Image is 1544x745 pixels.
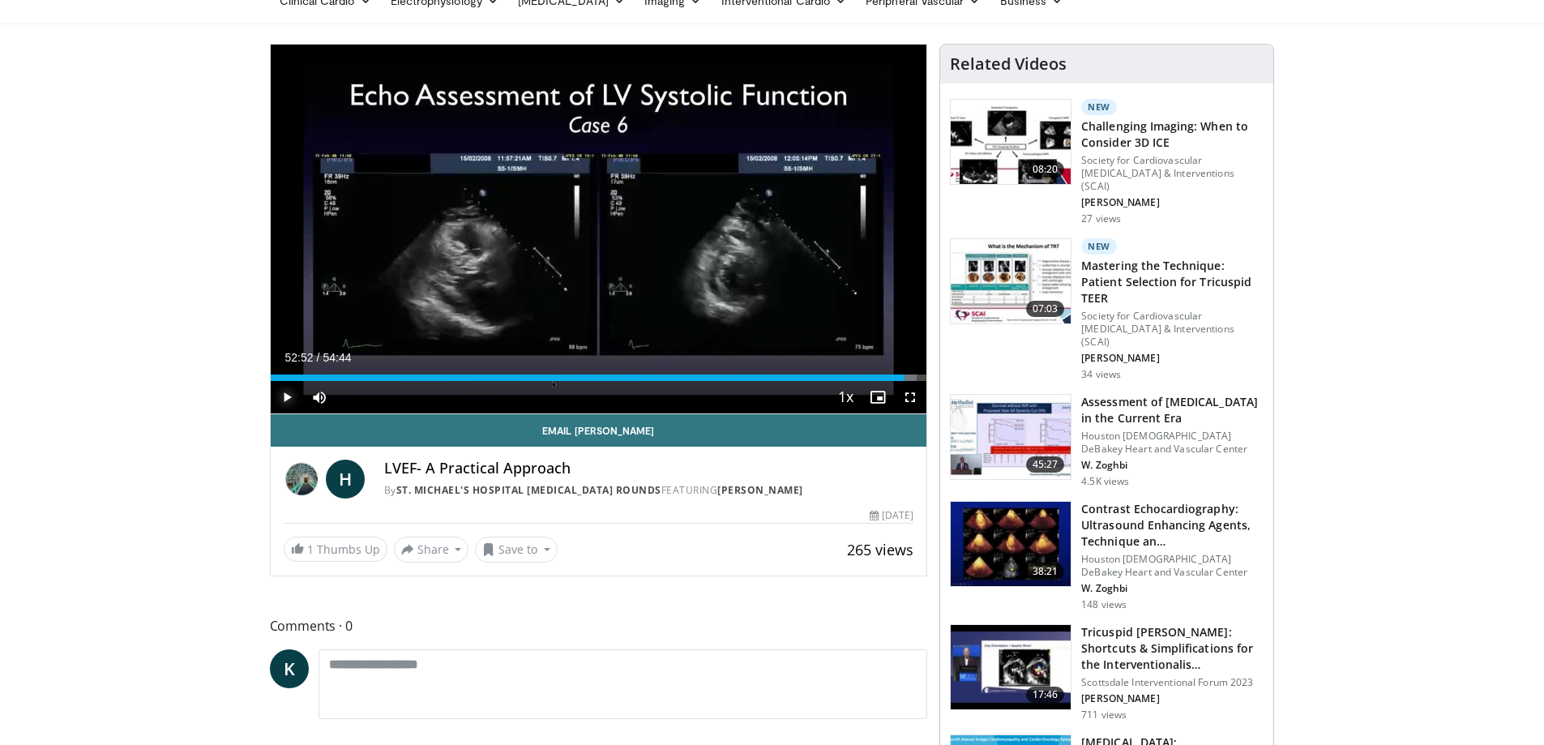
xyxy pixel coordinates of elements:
[394,537,469,563] button: Share
[271,381,303,413] button: Play
[950,394,1264,488] a: 45:27 Assessment of [MEDICAL_DATA] in the Current Era Houston [DEMOGRAPHIC_DATA] DeBakey Heart an...
[950,54,1067,74] h4: Related Videos
[870,508,913,523] div: [DATE]
[1081,118,1264,151] h3: Challenging Imaging: When to Consider 3D ICE
[1081,475,1129,488] p: 4.5K views
[270,615,928,636] span: Comments 0
[284,537,387,562] a: 1 Thumbs Up
[1081,501,1264,550] h3: Contrast Echocardiography: Ultrasound Enhancing Agents, Technique an…
[271,414,927,447] a: Email [PERSON_NAME]
[384,483,913,498] div: By FEATURING
[1081,99,1117,115] p: New
[1081,394,1264,426] h3: Assessment of [MEDICAL_DATA] in the Current Era
[271,375,927,381] div: Progress Bar
[1081,430,1264,456] p: Houston [DEMOGRAPHIC_DATA] DeBakey Heart and Vascular Center
[950,99,1264,225] a: 08:20 New Challenging Imaging: When to Consider 3D ICE Society for Cardiovascular [MEDICAL_DATA] ...
[1081,709,1127,721] p: 711 views
[1026,301,1065,317] span: 07:03
[1081,692,1264,705] p: [PERSON_NAME]
[285,351,314,364] span: 52:52
[950,501,1264,611] a: 38:21 Contrast Echocardiography: Ultrasound Enhancing Agents, Technique an… Houston [DEMOGRAPHIC_...
[1081,368,1121,381] p: 34 views
[950,238,1264,381] a: 07:03 New Mastering the Technique: Patient Selection for Tricuspid TEER Society for Cardiovascula...
[1026,161,1065,178] span: 08:20
[1081,196,1264,209] p: [PERSON_NAME]
[950,624,1264,721] a: 17:46 Tricuspid [PERSON_NAME]: Shortcuts & Simplifications for the Interventionalis… Scottsdale I...
[303,381,336,413] button: Mute
[326,460,365,499] a: H
[1081,258,1264,306] h3: Mastering the Technique: Patient Selection for Tricuspid TEER
[1081,553,1264,579] p: Houston [DEMOGRAPHIC_DATA] DeBakey Heart and Vascular Center
[894,381,926,413] button: Fullscreen
[951,395,1071,479] img: 92baea2f-626a-4859-8e8f-376559bb4018.150x105_q85_crop-smart_upscale.jpg
[951,502,1071,586] img: bcbb64f0-72f8-466e-a5c9-6f5eeb27b118.150x105_q85_crop-smart_upscale.jpg
[951,100,1071,184] img: 1a6e1cea-8ebc-4860-8875-cc1faa034add.150x105_q85_crop-smart_upscale.jpg
[862,381,894,413] button: Enable picture-in-picture mode
[847,540,913,559] span: 265 views
[1081,582,1264,595] p: W. Zoghbi
[317,351,320,364] span: /
[1081,352,1264,365] p: [PERSON_NAME]
[951,239,1071,323] img: 47e2ecf0-ee3f-4e66-94ec-36b848c19fd4.150x105_q85_crop-smart_upscale.jpg
[307,542,314,557] span: 1
[384,460,913,477] h4: LVEF- A Practical Approach
[1081,212,1121,225] p: 27 views
[1081,238,1117,255] p: New
[1026,563,1065,580] span: 38:21
[396,483,661,497] a: St. Michael's Hospital [MEDICAL_DATA] Rounds
[284,460,319,499] img: St. Michael's Hospital Echocardiogram Rounds
[1081,676,1264,689] p: Scottsdale Interventional Forum 2023
[475,537,558,563] button: Save to
[271,45,927,414] video-js: Video Player
[1081,624,1264,673] h3: Tricuspid [PERSON_NAME]: Shortcuts & Simplifications for the Interventionalis…
[829,381,862,413] button: Playback Rate
[1026,687,1065,703] span: 17:46
[1081,459,1264,472] p: W. Zoghbi
[1026,456,1065,473] span: 45:27
[270,649,309,688] a: K
[323,351,351,364] span: 54:44
[951,625,1071,709] img: cd773793-0f03-4960-b976-a0bce4ff7c98.150x105_q85_crop-smart_upscale.jpg
[1081,598,1127,611] p: 148 views
[1081,310,1264,349] p: Society for Cardiovascular [MEDICAL_DATA] & Interventions (SCAI)
[1081,154,1264,193] p: Society for Cardiovascular [MEDICAL_DATA] & Interventions (SCAI)
[717,483,803,497] a: [PERSON_NAME]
